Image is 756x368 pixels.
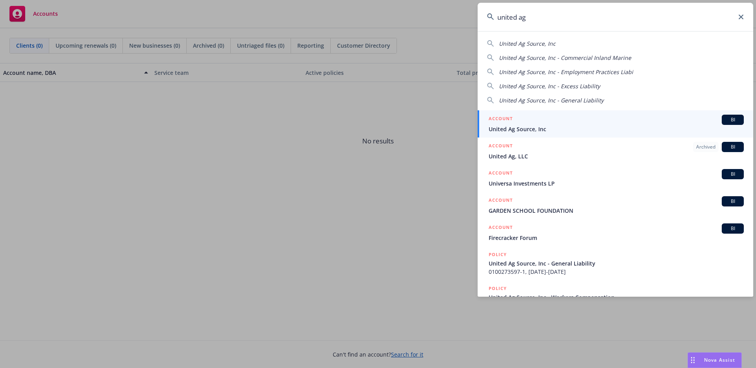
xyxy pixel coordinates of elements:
span: BI [725,171,741,178]
span: Firecracker Forum [489,234,744,242]
span: United Ag Source, Inc [499,40,556,47]
span: 0100273597-1, [DATE]-[DATE] [489,268,744,276]
h5: ACCOUNT [489,169,513,178]
input: Search... [478,3,753,31]
span: United Ag Source, Inc - Workers Compensation [489,293,744,301]
a: POLICYUnited Ag Source, Inc - General Liability0100273597-1, [DATE]-[DATE] [478,246,753,280]
button: Nova Assist [687,352,742,368]
span: United Ag Source, Inc - Employment Practices Liabi [499,68,633,76]
span: United Ag Source, Inc - Commercial Inland Marine [499,54,631,61]
h5: ACCOUNT [489,223,513,233]
h5: POLICY [489,251,507,258]
span: United Ag Source, Inc - General Liability [499,97,604,104]
div: Drag to move [688,353,698,368]
a: POLICYUnited Ag Source, Inc - Workers Compensation [478,280,753,314]
a: ACCOUNTArchivedBIUnited Ag, LLC [478,138,753,165]
span: BI [725,198,741,205]
a: ACCOUNTBIFirecracker Forum [478,219,753,246]
span: Universa Investments LP [489,179,744,188]
span: United Ag Source, Inc - Excess Liability [499,82,600,90]
span: BI [725,143,741,151]
h5: POLICY [489,284,507,292]
span: BI [725,225,741,232]
a: ACCOUNTBIUniversa Investments LP [478,165,753,192]
span: United Ag, LLC [489,152,744,160]
h5: ACCOUNT [489,196,513,206]
a: ACCOUNTBIUnited Ag Source, Inc [478,110,753,138]
h5: ACCOUNT [489,142,513,151]
span: United Ag Source, Inc [489,125,744,133]
h5: ACCOUNT [489,115,513,124]
span: GARDEN SCHOOL FOUNDATION [489,206,744,215]
a: ACCOUNTBIGARDEN SCHOOL FOUNDATION [478,192,753,219]
span: United Ag Source, Inc - General Liability [489,259,744,268]
span: Nova Assist [704,357,735,363]
span: BI [725,116,741,123]
span: Archived [696,143,715,151]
